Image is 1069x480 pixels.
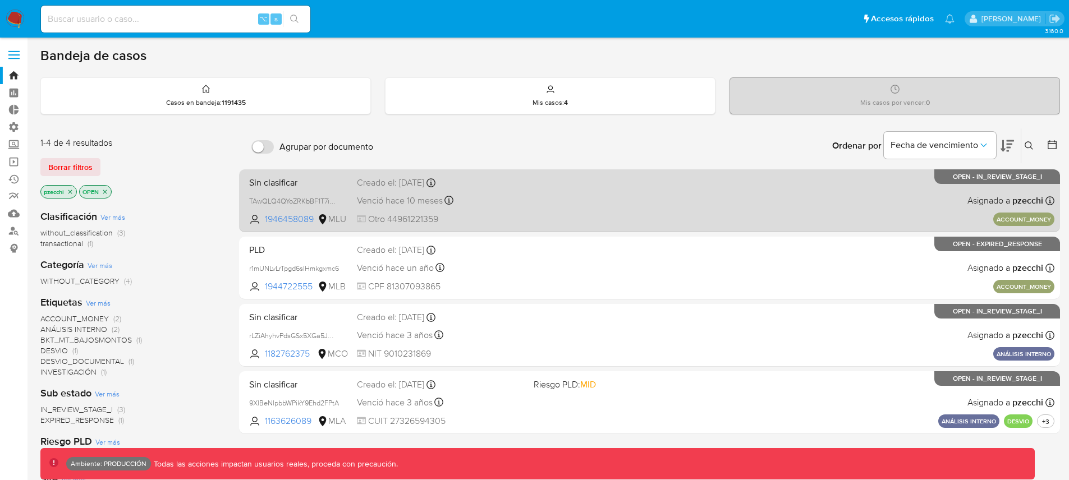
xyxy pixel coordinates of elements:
[259,13,268,24] span: ⌥
[41,12,310,26] input: Buscar usuario o caso...
[871,13,934,25] span: Accesos rápidos
[945,14,955,24] a: Notificaciones
[1049,13,1061,25] a: Salir
[71,461,146,466] p: Ambiente: PRODUCCIÓN
[274,13,278,24] span: s
[151,459,398,469] p: Todas las acciones impactan usuarios reales, proceda con precaución.
[981,13,1045,24] p: pio.zecchi@mercadolibre.com
[283,11,306,27] button: search-icon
